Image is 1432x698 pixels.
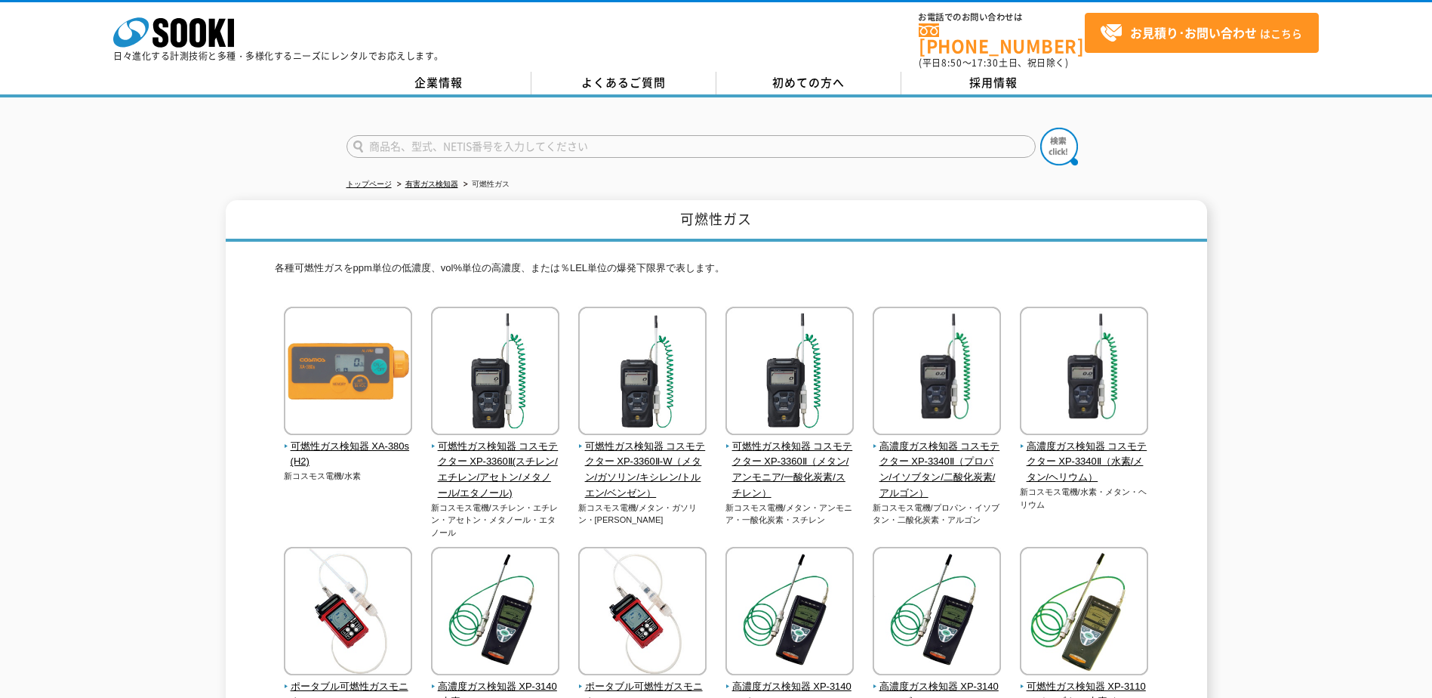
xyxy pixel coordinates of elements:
img: 高濃度ガス検知器 コスモテクター XP-3340Ⅱ（水素/メタン/ヘリウム） [1020,307,1148,439]
a: 可燃性ガス検知器 XA-380s(H2) [284,425,413,470]
img: 高濃度ガス検知器 XP-3140(メタン) [725,547,854,679]
span: 可燃性ガス検知器 コスモテクター XP-3360Ⅱ-W（メタン/ガソリン/キシレン/トルエン/ベンゼン） [578,439,707,502]
img: 可燃性ガス検知器 XP-3110（イソブタン/水素/キシレン/エタノール/トルエン） [1020,547,1148,679]
a: 可燃性ガス検知器 コスモテクター XP-3360Ⅱ（メタン/アンモニア/一酸化炭素/スチレン） [725,425,855,502]
img: 可燃性ガス検知器 コスモテクター XP-3360Ⅱ(スチレン/エチレン/アセトン/メタノール/エタノール) [431,307,559,439]
span: 17:30 [972,56,999,69]
a: トップページ [346,180,392,188]
a: 可燃性ガス検知器 コスモテクター XP-3360Ⅱ-W（メタン/ガソリン/キシレン/トルエン/ベンゼン） [578,425,707,502]
span: 高濃度ガス検知器 コスモテクター XP-3340Ⅱ（水素/メタン/ヘリウム） [1020,439,1149,486]
h1: 可燃性ガス [226,200,1207,242]
p: 新コスモス電機/スチレン・エチレン・アセトン・メタノール・エタノール [431,502,560,539]
a: 高濃度ガス検知器 コスモテクター XP-3340Ⅱ（プロパン/イソブタン/二酸化炭素/アルゴン） [873,425,1002,502]
a: よくあるご質問 [531,72,716,94]
span: お電話でのお問い合わせは [919,13,1085,22]
span: 高濃度ガス検知器 コスモテクター XP-3340Ⅱ（プロパン/イソブタン/二酸化炭素/アルゴン） [873,439,1002,502]
a: [PHONE_NUMBER] [919,23,1085,54]
a: 高濃度ガス検知器 コスモテクター XP-3340Ⅱ（水素/メタン/ヘリウム） [1020,425,1149,486]
img: 可燃性ガス検知器 コスモテクター XP-3360Ⅱ-W（メタン/ガソリン/キシレン/トルエン/ベンゼン） [578,307,707,439]
p: 新コスモス電機/メタン・アンモニア・一酸化炭素・スチレン [725,502,855,527]
a: 可燃性ガス検知器 コスモテクター XP-3360Ⅱ(スチレン/エチレン/アセトン/メタノール/エタノール) [431,425,560,502]
span: 可燃性ガス検知器 XA-380s(H2) [284,439,413,471]
img: btn_search.png [1040,128,1078,165]
p: 日々進化する計測技術と多種・多様化するニーズにレンタルでお応えします。 [113,51,444,60]
img: 可燃性ガス検知器 XA-380s(H2) [284,307,412,439]
input: 商品名、型式、NETIS番号を入力してください [346,135,1036,158]
p: 各種可燃性ガスをppm単位の低濃度、vol%単位の高濃度、または％LEL単位の爆発下限界で表します。 [275,261,1158,284]
p: 新コスモス電機/水素・メタン・ヘリウム [1020,486,1149,511]
img: 可燃性ガス検知器 コスモテクター XP-3360Ⅱ（メタン/アンモニア/一酸化炭素/スチレン） [725,307,854,439]
p: 新コスモス電機/メタン・ガソリン・[PERSON_NAME] [578,502,707,527]
img: 高濃度ガス検知器 コスモテクター XP-3340Ⅱ（プロパン/イソブタン/二酸化炭素/アルゴン） [873,307,1001,439]
img: 高濃度ガス検知器 XP-3140(水素) [431,547,559,679]
p: 新コスモス電機/プロパン・イソブタン・二酸化炭素・アルゴン [873,502,1002,527]
span: (平日 ～ 土日、祝日除く) [919,56,1068,69]
strong: お見積り･お問い合わせ [1130,23,1257,42]
img: ポータブル可燃性ガスモニター NC-1000 [578,547,707,679]
span: はこちら [1100,22,1302,45]
li: 可燃性ガス [460,177,510,193]
a: 初めての方へ [716,72,901,94]
a: お見積り･お問い合わせはこちら [1085,13,1319,53]
p: 新コスモス電機/水素 [284,470,413,483]
a: 企業情報 [346,72,531,94]
img: ポータブル可燃性ガスモニター GP-1000 [284,547,412,679]
img: 高濃度ガス検知器 XP-3140(アルゴン) [873,547,1001,679]
a: 採用情報 [901,72,1086,94]
span: 可燃性ガス検知器 コスモテクター XP-3360Ⅱ(スチレン/エチレン/アセトン/メタノール/エタノール) [431,439,560,502]
span: 8:50 [941,56,962,69]
span: 可燃性ガス検知器 コスモテクター XP-3360Ⅱ（メタン/アンモニア/一酸化炭素/スチレン） [725,439,855,502]
a: 有害ガス検知器 [405,180,458,188]
span: 初めての方へ [772,74,845,91]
